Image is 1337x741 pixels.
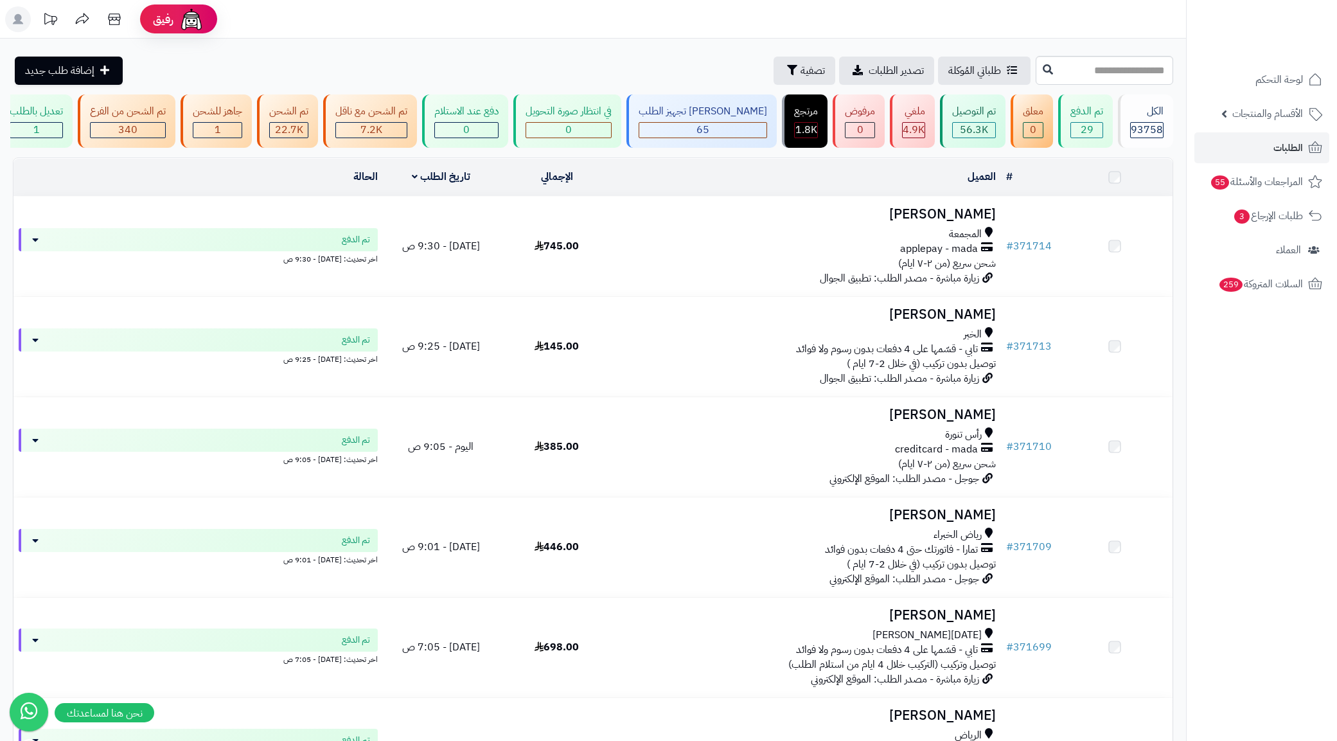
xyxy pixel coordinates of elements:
span: # [1006,439,1013,454]
div: اخر تحديث: [DATE] - 9:25 ص [19,352,378,365]
span: 0 [565,122,572,138]
a: طلبات الإرجاع3 [1194,201,1329,231]
span: # [1006,339,1013,354]
a: تم الشحن 22.7K [254,94,321,148]
div: 1 [193,123,242,138]
a: لوحة التحكم [1194,64,1329,95]
a: #371710 [1006,439,1052,454]
span: زيارة مباشرة - مصدر الطلب: تطبيق الجوال [820,371,979,386]
a: طلباتي المُوكلة [938,57,1031,85]
div: 340 [91,123,165,138]
a: # [1006,169,1013,184]
span: زيارة مباشرة - مصدر الطلب: الموقع الإلكتروني [811,672,979,687]
span: 4.9K [903,122,925,138]
a: [PERSON_NAME] تجهيز الطلب 65 [624,94,779,148]
a: جاهز للشحن 1 [178,94,254,148]
span: 259 [1219,278,1243,292]
div: في انتظار صورة التحويل [526,104,612,119]
div: اخر تحديث: [DATE] - 7:05 ص [19,652,378,665]
div: دفع عند الاستلام [434,104,499,119]
span: 385.00 [535,439,579,454]
div: معلق [1023,104,1043,119]
span: تم الدفع [342,534,370,547]
a: الحالة [353,169,378,184]
div: اخر تحديث: [DATE] - 9:30 ص [19,251,378,265]
span: creditcard - mada [895,442,978,457]
div: تم التوصيل [952,104,996,119]
span: تم الدفع [342,634,370,647]
span: 22.7K [275,122,303,138]
div: 0 [1023,123,1043,138]
img: logo-2.png [1250,36,1325,63]
span: 56.3K [960,122,988,138]
a: #371713 [1006,339,1052,354]
h3: [PERSON_NAME] [620,508,996,522]
div: 0 [526,123,611,138]
a: تم الشحن مع ناقل 7.2K [321,94,420,148]
span: جوجل - مصدر الطلب: الموقع الإلكتروني [829,571,979,587]
span: جوجل - مصدر الطلب: الموقع الإلكتروني [829,471,979,487]
span: رأس تنورة [945,427,982,442]
div: 4947 [903,123,925,138]
span: 446.00 [535,539,579,555]
a: تحديثات المنصة [34,6,66,35]
span: تصفية [801,63,825,78]
a: إضافة طلب جديد [15,57,123,85]
div: تم الشحن مع ناقل [335,104,407,119]
a: العميل [968,169,996,184]
span: لوحة التحكم [1255,71,1303,89]
span: طلباتي المُوكلة [948,63,1001,78]
div: اخر تحديث: [DATE] - 9:05 ص [19,452,378,465]
span: 698.00 [535,639,579,655]
span: السلات المتروكة [1218,275,1303,293]
span: توصيل بدون تركيب (في خلال 2-7 ايام ) [847,356,996,371]
a: #371699 [1006,639,1052,655]
span: تابي - قسّمها على 4 دفعات بدون رسوم ولا فوائد [796,342,978,357]
span: 3 [1234,210,1250,224]
div: 22680 [270,123,308,138]
span: تابي - قسّمها على 4 دفعات بدون رسوم ولا فوائد [796,643,978,657]
div: اخر تحديث: [DATE] - 9:01 ص [19,552,378,566]
span: الأقسام والمنتجات [1232,105,1303,123]
span: المجمعة [949,227,982,242]
span: 93758 [1131,122,1163,138]
span: [DATE] - 9:01 ص [402,539,480,555]
span: # [1006,639,1013,655]
div: تم الدفع [1070,104,1103,119]
span: 65 [696,122,709,138]
span: تم الدفع [342,334,370,346]
a: مرتجع 1.8K [779,94,830,148]
span: 55 [1211,175,1229,190]
a: دفع عند الاستلام 0 [420,94,511,148]
div: ملغي [902,104,925,119]
div: [PERSON_NAME] تجهيز الطلب [639,104,767,119]
h3: [PERSON_NAME] [620,407,996,422]
img: ai-face.png [179,6,204,32]
span: # [1006,539,1013,555]
a: تصدير الطلبات [839,57,934,85]
span: اليوم - 9:05 ص [408,439,474,454]
span: شحن سريع (من ٢-٧ ايام) [898,256,996,271]
div: مرتجع [794,104,818,119]
span: الطلبات [1273,139,1303,157]
span: # [1006,238,1013,254]
span: 745.00 [535,238,579,254]
div: 56333 [953,123,995,138]
a: معلق 0 [1008,94,1056,148]
span: [DATE][PERSON_NAME] [872,628,982,643]
span: الخبر [964,327,982,342]
span: المراجعات والأسئلة [1210,173,1303,191]
a: المراجعات والأسئلة55 [1194,166,1329,197]
span: [DATE] - 9:25 ص [402,339,480,354]
div: تم الشحن من الفرع [90,104,166,119]
div: 7223 [336,123,407,138]
span: شحن سريع (من ٢-٧ ايام) [898,456,996,472]
span: طلبات الإرجاع [1233,207,1303,225]
div: تعديل بالطلب [10,104,63,119]
h3: [PERSON_NAME] [620,207,996,222]
a: تم الدفع 29 [1056,94,1115,148]
span: تمارا - فاتورتك حتى 4 دفعات بدون فوائد [825,542,978,557]
a: #371709 [1006,539,1052,555]
span: [DATE] - 9:30 ص [402,238,480,254]
a: مرفوض 0 [830,94,887,148]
